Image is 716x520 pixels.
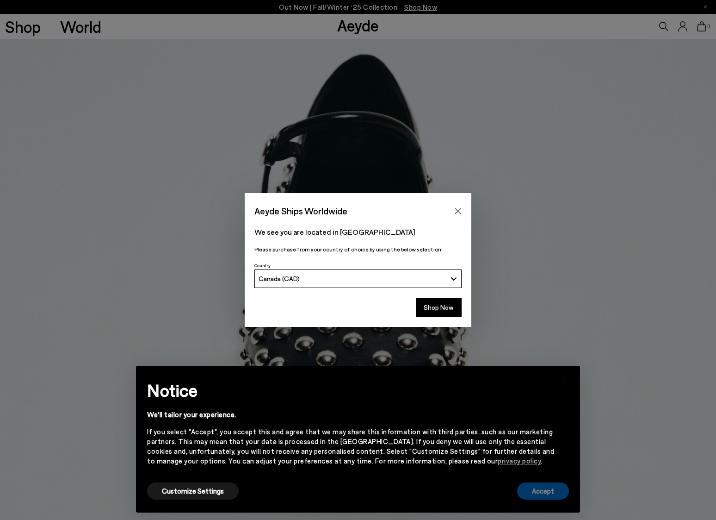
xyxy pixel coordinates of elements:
[451,204,465,218] button: Close
[254,226,462,238] p: We see you are located in [GEOGRAPHIC_DATA]
[562,373,568,386] span: ×
[254,263,271,268] span: Country
[147,427,554,466] div: If you select "Accept", you accept this and agree that we may share this information with third p...
[259,275,300,282] span: Canada (CAD)
[147,378,554,402] h2: Notice
[147,410,554,420] div: We'll tailor your experience.
[517,482,569,500] button: Accept
[254,245,462,254] p: Please purchase from your country of choice by using the below selection:
[254,203,347,219] span: Aeyde Ships Worldwide
[416,298,462,317] button: Shop Now
[498,457,541,465] a: privacy policy
[147,482,239,500] button: Customize Settings
[554,369,576,391] button: Close this notice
